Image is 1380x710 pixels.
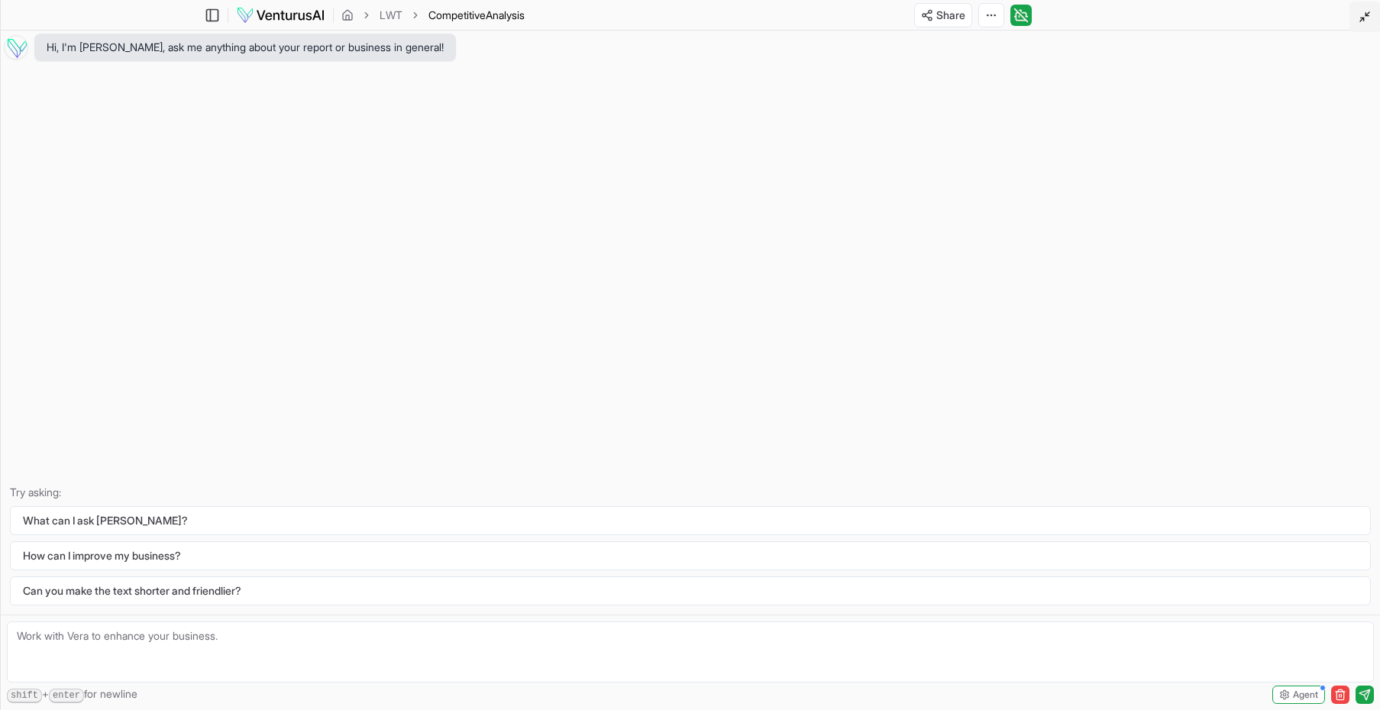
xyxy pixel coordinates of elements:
img: Vera [4,35,28,60]
span: Analysis [486,8,525,21]
button: Agent [1272,686,1325,704]
kbd: shift [7,689,42,703]
button: Can you make the text shorter and friendlier? [10,576,1371,605]
img: logo [236,6,325,24]
span: + for newline [7,686,137,703]
nav: breadcrumb [341,8,525,23]
button: What can I ask [PERSON_NAME]? [10,506,1371,535]
button: Share [914,3,972,27]
span: Hi, I'm [PERSON_NAME], ask me anything about your report or business in general! [47,40,444,55]
button: How can I improve my business? [10,541,1371,570]
span: CompetitiveAnalysis [428,8,525,23]
a: LWT [380,8,402,23]
p: Try asking: [10,485,1371,500]
kbd: enter [49,689,84,703]
span: Agent [1293,689,1318,701]
span: Share [936,8,965,23]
